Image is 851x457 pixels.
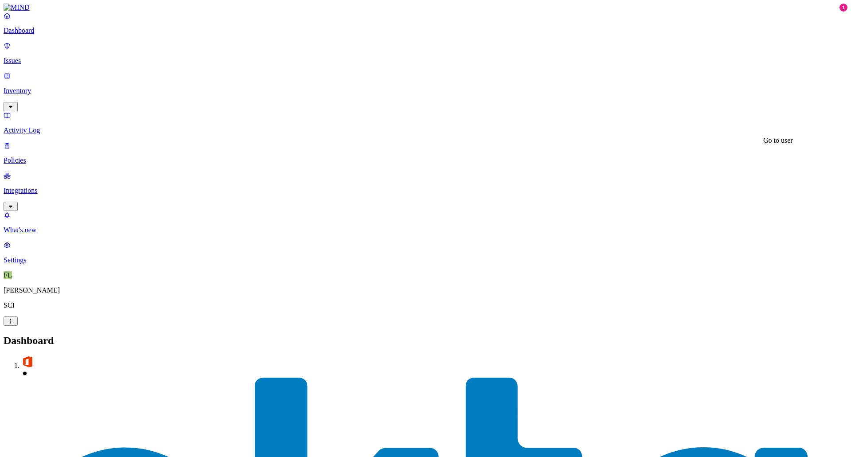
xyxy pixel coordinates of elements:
[4,335,847,347] h2: Dashboard
[21,355,34,368] img: svg%3e
[4,156,847,164] p: Policies
[4,126,847,134] p: Activity Log
[4,286,847,294] p: [PERSON_NAME]
[4,256,847,264] p: Settings
[763,137,793,145] div: Go to user
[4,226,847,234] p: What's new
[4,187,847,195] p: Integrations
[4,4,30,12] img: MIND
[4,301,847,309] p: SCI
[4,87,847,95] p: Inventory
[839,4,847,12] div: 1
[4,57,847,65] p: Issues
[4,27,847,35] p: Dashboard
[4,271,12,279] span: FL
